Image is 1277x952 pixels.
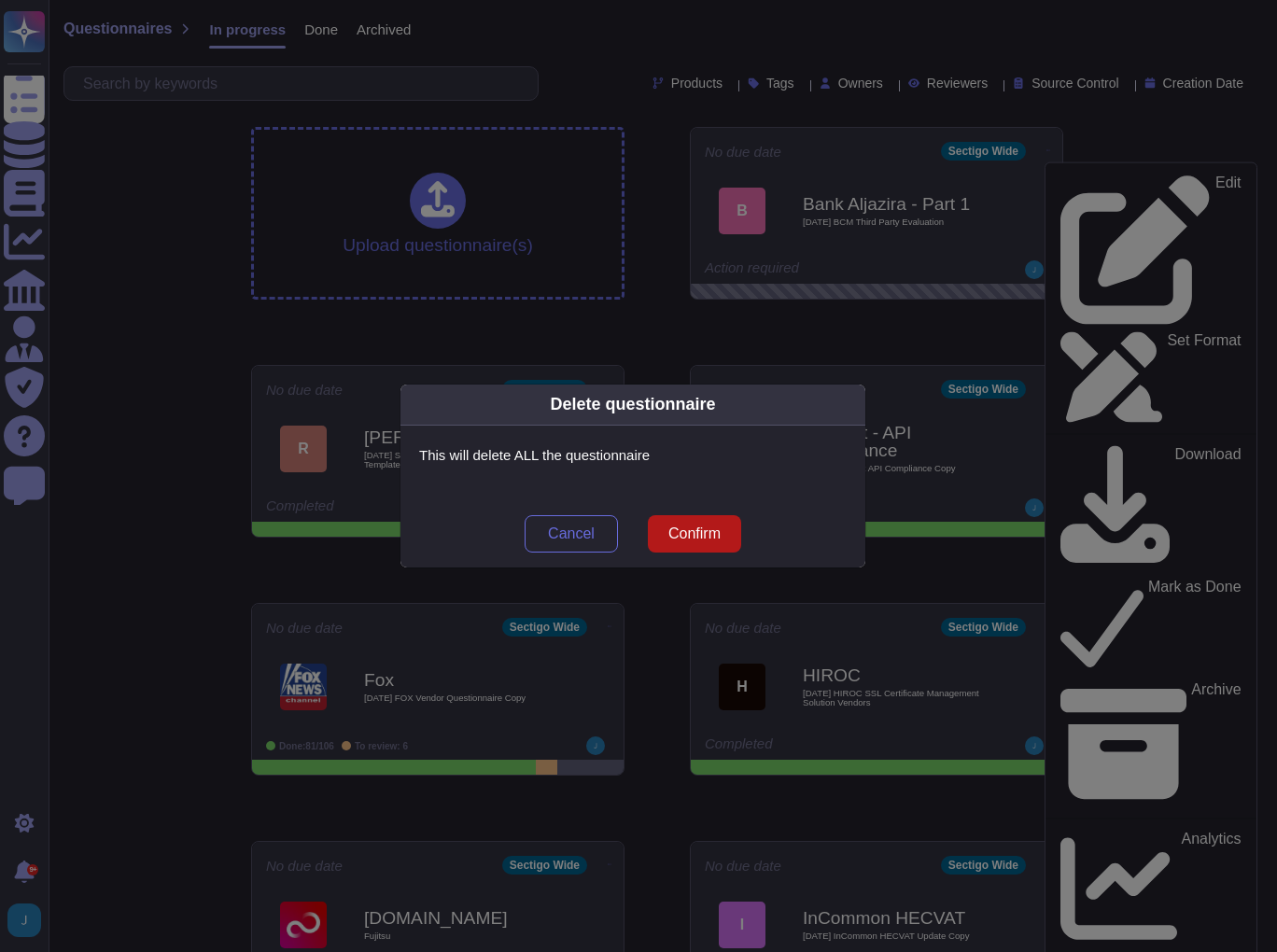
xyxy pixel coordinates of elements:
span: Confirm [668,526,721,541]
span: Cancel [548,526,595,541]
button: Confirm [648,515,741,553]
button: Cancel [525,515,618,553]
p: This will delete ALL the questionnaire [419,444,847,467]
div: Delete questionnaire [550,392,715,417]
